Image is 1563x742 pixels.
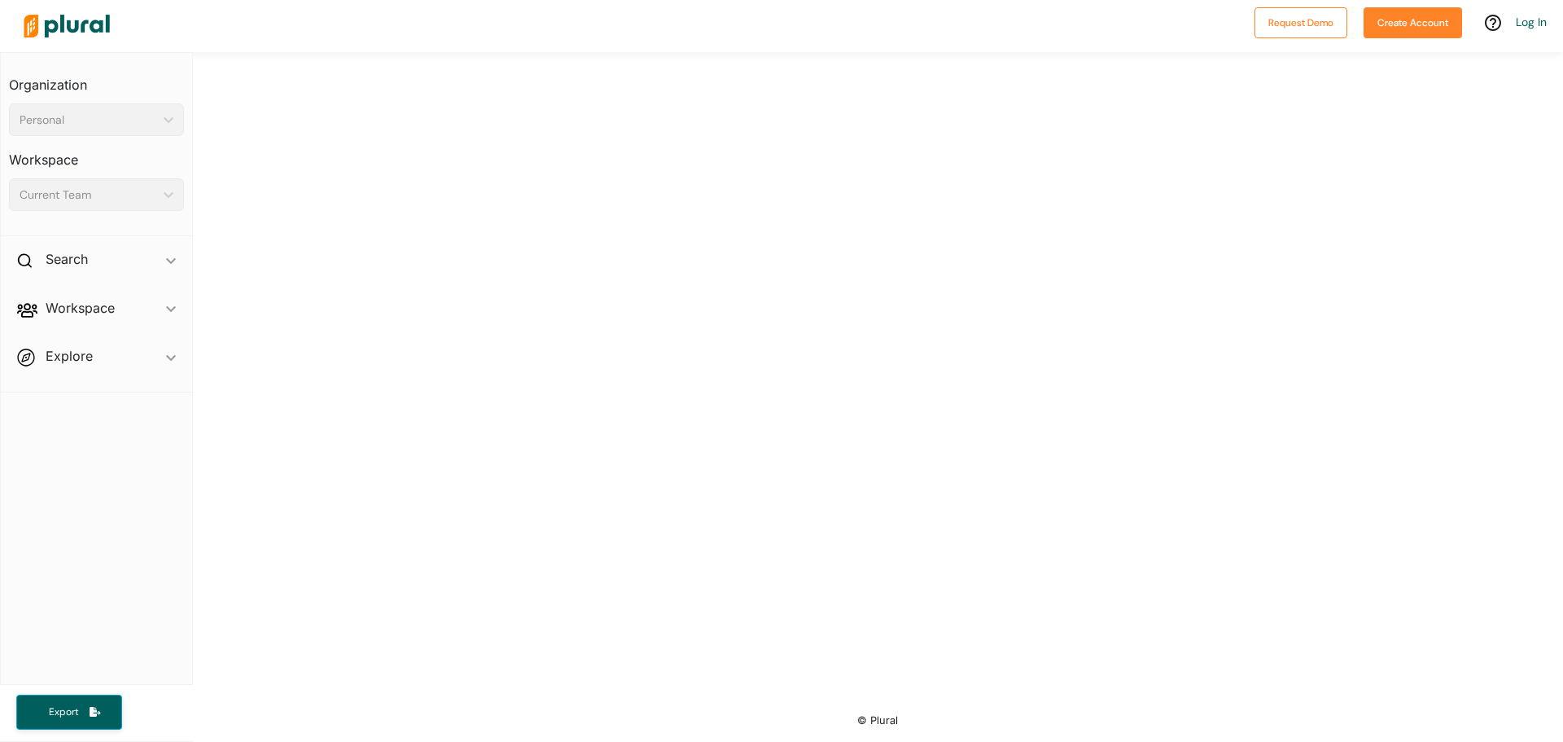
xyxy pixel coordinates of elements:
[1254,13,1347,30] a: Request Demo
[46,250,88,268] h2: Search
[20,187,157,204] div: Current Team
[1516,15,1547,29] a: Log In
[9,61,184,97] h3: Organization
[37,705,90,719] span: Export
[9,136,184,172] h3: Workspace
[857,714,898,727] small: © Plural
[1364,13,1462,30] a: Create Account
[1254,7,1347,38] button: Request Demo
[16,695,122,730] button: Export
[1364,7,1462,38] button: Create Account
[20,112,157,129] div: Personal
